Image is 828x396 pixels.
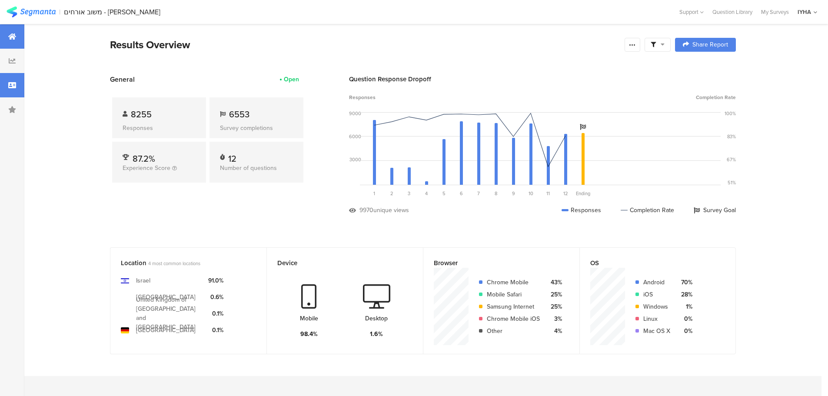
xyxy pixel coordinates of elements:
[370,329,383,339] div: 1.6%
[547,326,562,336] div: 4%
[349,93,376,101] span: Responses
[621,206,674,215] div: Completion Rate
[277,258,398,268] div: Device
[798,8,811,16] div: IYHA
[580,124,586,130] i: Survey Goal
[692,42,728,48] span: Share Report
[677,290,692,299] div: 28%
[133,152,155,165] span: 87.2%
[64,8,160,16] div: משוב אורחים - [PERSON_NAME]
[208,326,223,335] div: 0.1%
[136,293,196,302] div: [GEOGRAPHIC_DATA]
[643,326,670,336] div: Mac OS X
[349,74,736,84] div: Question Response Dropoff
[477,190,480,197] span: 7
[349,156,361,163] div: 3000
[228,152,236,161] div: 12
[365,314,388,323] div: Desktop
[220,163,277,173] span: Number of questions
[727,133,736,140] div: 83%
[643,314,670,323] div: Linux
[694,206,736,215] div: Survey Goal
[643,302,670,311] div: Windows
[563,190,568,197] span: 12
[487,326,540,336] div: Other
[590,258,711,268] div: OS
[643,290,670,299] div: iOS
[487,290,540,299] div: Mobile Safari
[148,260,200,267] span: 4 most common locations
[349,133,361,140] div: 6000
[110,74,135,84] span: General
[677,314,692,323] div: 0%
[487,278,540,287] div: Chrome Mobile
[373,190,375,197] span: 1
[434,258,555,268] div: Browser
[679,5,704,19] div: Support
[547,290,562,299] div: 25%
[442,190,446,197] span: 5
[208,309,223,318] div: 0.1%
[349,110,361,117] div: 9000
[208,293,223,302] div: 0.6%
[460,190,463,197] span: 6
[7,7,56,17] img: segmanta logo
[136,295,201,332] div: United Kingdom of [GEOGRAPHIC_DATA] and [GEOGRAPHIC_DATA]
[643,278,670,287] div: Android
[487,314,540,323] div: Chrome Mobile iOS
[529,190,533,197] span: 10
[131,108,152,121] span: 8255
[547,314,562,323] div: 3%
[495,190,497,197] span: 8
[677,302,692,311] div: 1%
[123,123,196,133] div: Responses
[284,75,299,84] div: Open
[727,156,736,163] div: 67%
[725,110,736,117] div: 100%
[708,8,757,16] a: Question Library
[562,206,601,215] div: Responses
[547,278,562,287] div: 43%
[300,314,318,323] div: Mobile
[123,163,170,173] span: Experience Score
[487,302,540,311] div: Samsung Internet
[359,206,373,215] div: 9970
[547,302,562,311] div: 25%
[208,276,223,285] div: 91.0%
[677,278,692,287] div: 70%
[121,258,242,268] div: Location
[696,93,736,101] span: Completion Rate
[136,276,150,285] div: Israel
[546,190,550,197] span: 11
[512,190,515,197] span: 9
[229,108,249,121] span: 6553
[574,190,592,197] div: Ending
[757,8,793,16] a: My Surveys
[390,190,393,197] span: 2
[110,37,620,53] div: Results Overview
[408,190,410,197] span: 3
[677,326,692,336] div: 0%
[728,179,736,186] div: 51%
[220,123,293,133] div: Survey completions
[373,206,409,215] div: unique views
[425,190,428,197] span: 4
[300,329,318,339] div: 98.4%
[136,326,196,335] div: [GEOGRAPHIC_DATA]
[59,7,60,17] div: |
